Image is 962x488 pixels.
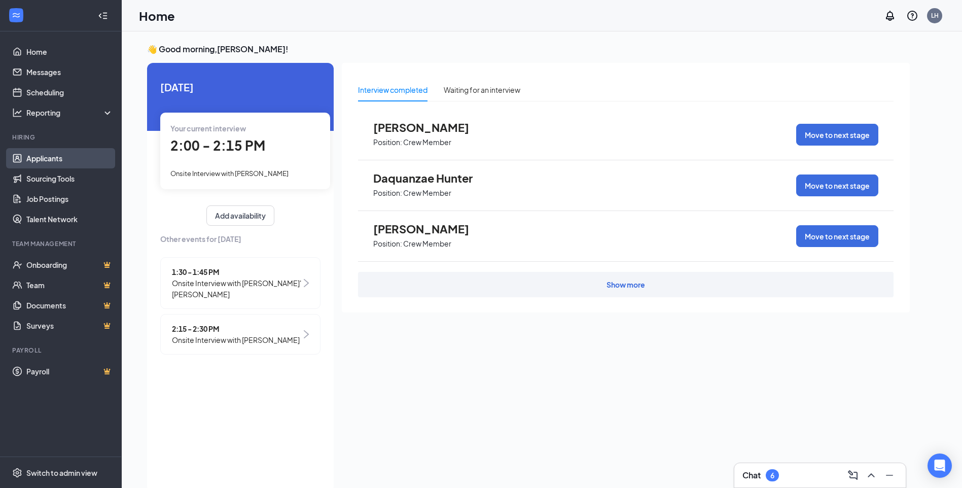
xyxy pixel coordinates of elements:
[26,189,113,209] a: Job Postings
[160,233,320,245] span: Other events for [DATE]
[770,471,774,480] div: 6
[172,334,300,345] span: Onsite Interview with [PERSON_NAME]
[172,277,301,300] span: Onsite Interview with [PERSON_NAME]' [PERSON_NAME]
[12,239,111,248] div: Team Management
[172,323,300,334] span: 2:15 - 2:30 PM
[26,62,113,82] a: Messages
[373,171,485,185] span: Daquanzae Hunter
[847,469,859,481] svg: ComposeMessage
[845,467,861,483] button: ComposeMessage
[403,239,451,249] p: Crew Member
[26,108,114,118] div: Reporting
[26,209,113,229] a: Talent Network
[403,188,451,198] p: Crew Member
[742,470,761,481] h3: Chat
[373,121,485,134] span: [PERSON_NAME]
[12,133,111,142] div: Hiring
[26,148,113,168] a: Applicants
[906,10,918,22] svg: QuestionInfo
[373,137,402,147] p: Position:
[931,11,939,20] div: LH
[170,169,289,178] span: Onsite Interview with [PERSON_NAME]
[403,137,451,147] p: Crew Member
[26,361,113,381] a: PayrollCrown
[884,10,896,22] svg: Notifications
[170,124,246,133] span: Your current interview
[883,469,896,481] svg: Minimize
[881,467,898,483] button: Minimize
[170,137,265,154] span: 2:00 - 2:15 PM
[26,168,113,189] a: Sourcing Tools
[796,175,878,196] button: Move to next stage
[172,266,301,277] span: 1:30 - 1:45 PM
[444,84,520,95] div: Waiting for an interview
[373,188,402,198] p: Position:
[147,44,910,55] h3: 👋 Good morning, [PERSON_NAME] !
[863,467,879,483] button: ChevronUp
[98,11,108,21] svg: Collapse
[11,10,21,20] svg: WorkstreamLogo
[206,205,274,226] button: Add availability
[12,346,111,355] div: Payroll
[358,84,427,95] div: Interview completed
[12,468,22,478] svg: Settings
[26,468,97,478] div: Switch to admin view
[12,108,22,118] svg: Analysis
[373,222,485,235] span: [PERSON_NAME]
[373,239,402,249] p: Position:
[139,7,175,24] h1: Home
[26,295,113,316] a: DocumentsCrown
[26,316,113,336] a: SurveysCrown
[796,124,878,146] button: Move to next stage
[26,82,113,102] a: Scheduling
[26,42,113,62] a: Home
[607,280,645,290] div: Show more
[26,275,113,295] a: TeamCrown
[796,225,878,247] button: Move to next stage
[865,469,877,481] svg: ChevronUp
[928,454,952,478] div: Open Intercom Messenger
[160,79,320,95] span: [DATE]
[26,255,113,275] a: OnboardingCrown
